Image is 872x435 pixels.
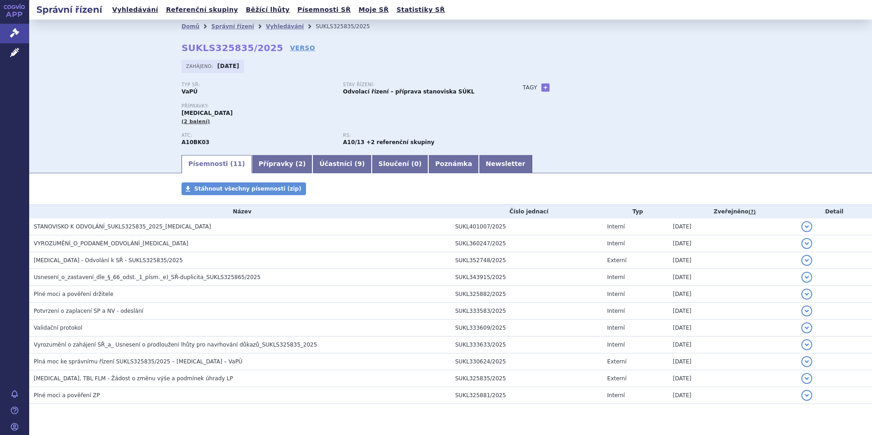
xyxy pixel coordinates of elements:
[182,88,197,95] strong: VaPÚ
[801,339,812,350] button: detail
[607,325,625,331] span: Interní
[211,23,254,30] a: Správní řízení
[801,306,812,316] button: detail
[668,387,796,404] td: [DATE]
[797,205,872,218] th: Detail
[668,252,796,269] td: [DATE]
[266,23,304,30] a: Vyhledávání
[182,23,199,30] a: Domů
[358,160,362,167] span: 9
[343,82,495,88] p: Stav řízení:
[34,240,188,247] span: VYROZUMĚNÍ_O_PODANÉM_ODVOLÁNÍ_JARDIANCE
[233,160,242,167] span: 11
[602,205,668,218] th: Typ
[182,110,233,116] span: [MEDICAL_DATA]
[801,356,812,367] button: detail
[451,320,602,337] td: SUKL333609/2025
[451,269,602,286] td: SUKL343915/2025
[218,63,239,69] strong: [DATE]
[668,370,796,387] td: [DATE]
[523,82,537,93] h3: Tagy
[356,4,391,16] a: Moje SŘ
[451,370,602,387] td: SUKL325835/2025
[801,322,812,333] button: detail
[252,155,312,173] a: Přípravky (2)
[748,209,756,215] abbr: (?)
[451,205,602,218] th: Číslo jednací
[451,218,602,235] td: SUKL401007/2025
[34,223,211,230] span: STANOVISKO K ODVOLÁNÍ_SUKLS325835_2025_JARDIANCE
[182,139,209,145] strong: EMPAGLIFLOZIN
[668,303,796,320] td: [DATE]
[668,320,796,337] td: [DATE]
[451,353,602,370] td: SUKL330624/2025
[451,387,602,404] td: SUKL325881/2025
[343,88,474,95] strong: Odvolací řízení – příprava stanoviska SÚKL
[451,337,602,353] td: SUKL333633/2025
[607,240,625,247] span: Interní
[668,205,796,218] th: Zveřejněno
[414,160,419,167] span: 0
[194,186,301,192] span: Stáhnout všechny písemnosti (zip)
[801,373,812,384] button: detail
[451,303,602,320] td: SUKL333583/2025
[343,139,364,145] strong: metformin a vildagliptin
[607,392,625,399] span: Interní
[607,308,625,314] span: Interní
[34,291,114,297] span: Plné moci a pověření držitele
[29,205,451,218] th: Název
[541,83,550,92] a: +
[479,155,532,173] a: Newsletter
[668,353,796,370] td: [DATE]
[607,375,626,382] span: Externí
[163,4,241,16] a: Referenční skupiny
[607,257,626,264] span: Externí
[801,390,812,401] button: detail
[372,155,428,173] a: Sloučení (0)
[295,4,353,16] a: Písemnosti SŘ
[34,274,260,280] span: Usnesení_o_zastavení_dle_§_66_odst._1_písm._e)_SŘ-duplicita_SUKLS325865/2025
[186,62,215,70] span: Zahájeno:
[451,252,602,269] td: SUKL352748/2025
[607,291,625,297] span: Interní
[34,392,100,399] span: Plné moci a pověření ZP
[290,43,315,52] a: VERSO
[34,342,317,348] span: Vyrozumění o zahájení SŘ_a_ Usnesení o prodloužení lhůty pro navrhování důkazů_SUKLS325835_2025
[607,223,625,230] span: Interní
[182,104,504,109] p: Přípravky:
[182,42,283,53] strong: SUKLS325835/2025
[29,3,109,16] h2: Správní řízení
[182,133,334,138] p: ATC:
[668,337,796,353] td: [DATE]
[607,342,625,348] span: Interní
[801,289,812,300] button: detail
[801,255,812,266] button: detail
[801,238,812,249] button: detail
[182,155,252,173] a: Písemnosti (11)
[801,221,812,232] button: detail
[668,235,796,252] td: [DATE]
[428,155,479,173] a: Poznámka
[182,119,210,124] span: (2 balení)
[182,82,334,88] p: Typ SŘ:
[34,308,143,314] span: Potvrzení o zaplacení SP a NV - odeslání
[243,4,292,16] a: Běžící lhůty
[394,4,447,16] a: Statistiky SŘ
[34,375,233,382] span: JARDIANCE, TBL FLM - Žádost o změnu výše a podmínek úhrady LP
[109,4,161,16] a: Vyhledávání
[668,286,796,303] td: [DATE]
[312,155,371,173] a: Účastníci (9)
[668,218,796,235] td: [DATE]
[34,358,243,365] span: Plná moc ke správnímu řízení SUKLS325835/2025 – JARDIANCE – VaPÚ
[343,133,495,138] p: RS:
[316,20,382,33] li: SUKLS325835/2025
[451,286,602,303] td: SUKL325882/2025
[801,272,812,283] button: detail
[366,139,434,145] strong: +2 referenční skupiny
[451,235,602,252] td: SUKL360247/2025
[607,274,625,280] span: Interní
[668,269,796,286] td: [DATE]
[34,257,183,264] span: Jardiance - Odvolání k SŘ - SUKLS325835/2025
[298,160,303,167] span: 2
[607,358,626,365] span: Externí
